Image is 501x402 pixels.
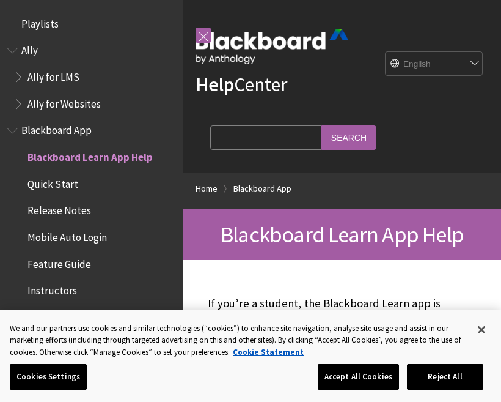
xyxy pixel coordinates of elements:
span: Feature Guide [27,254,91,270]
span: Blackboard App [21,121,92,137]
p: If you’re a student, the Blackboard Learn app is designed especially for you to view content and ... [208,296,477,392]
span: Students [27,307,70,324]
span: Playlists [21,13,59,30]
a: HelpCenter [196,72,287,97]
a: More information about your privacy, opens in a new tab [233,347,304,357]
span: Ally [21,40,38,57]
button: Accept All Cookies [318,364,399,390]
span: Release Notes [27,201,91,217]
span: Mobile Auto Login [27,227,107,244]
a: Blackboard App [233,181,291,196]
button: Close [468,316,495,343]
select: Site Language Selector [386,52,483,76]
button: Cookies Settings [10,364,87,390]
strong: Help [196,72,234,97]
button: Reject All [407,364,483,390]
span: Quick Start [27,174,78,190]
img: Blackboard by Anthology [196,29,348,64]
a: Home [196,181,218,196]
div: We and our partners use cookies and similar technologies (“cookies”) to enhance site navigation, ... [10,322,466,359]
input: Search [321,125,376,149]
span: Ally for Websites [27,94,101,110]
nav: Book outline for Anthology Ally Help [7,40,176,114]
span: Ally for LMS [27,67,79,83]
nav: Book outline for Playlists [7,13,176,34]
span: Blackboard Learn App Help [27,147,153,163]
span: Blackboard Learn App Help [221,220,464,248]
span: Instructors [27,281,77,297]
